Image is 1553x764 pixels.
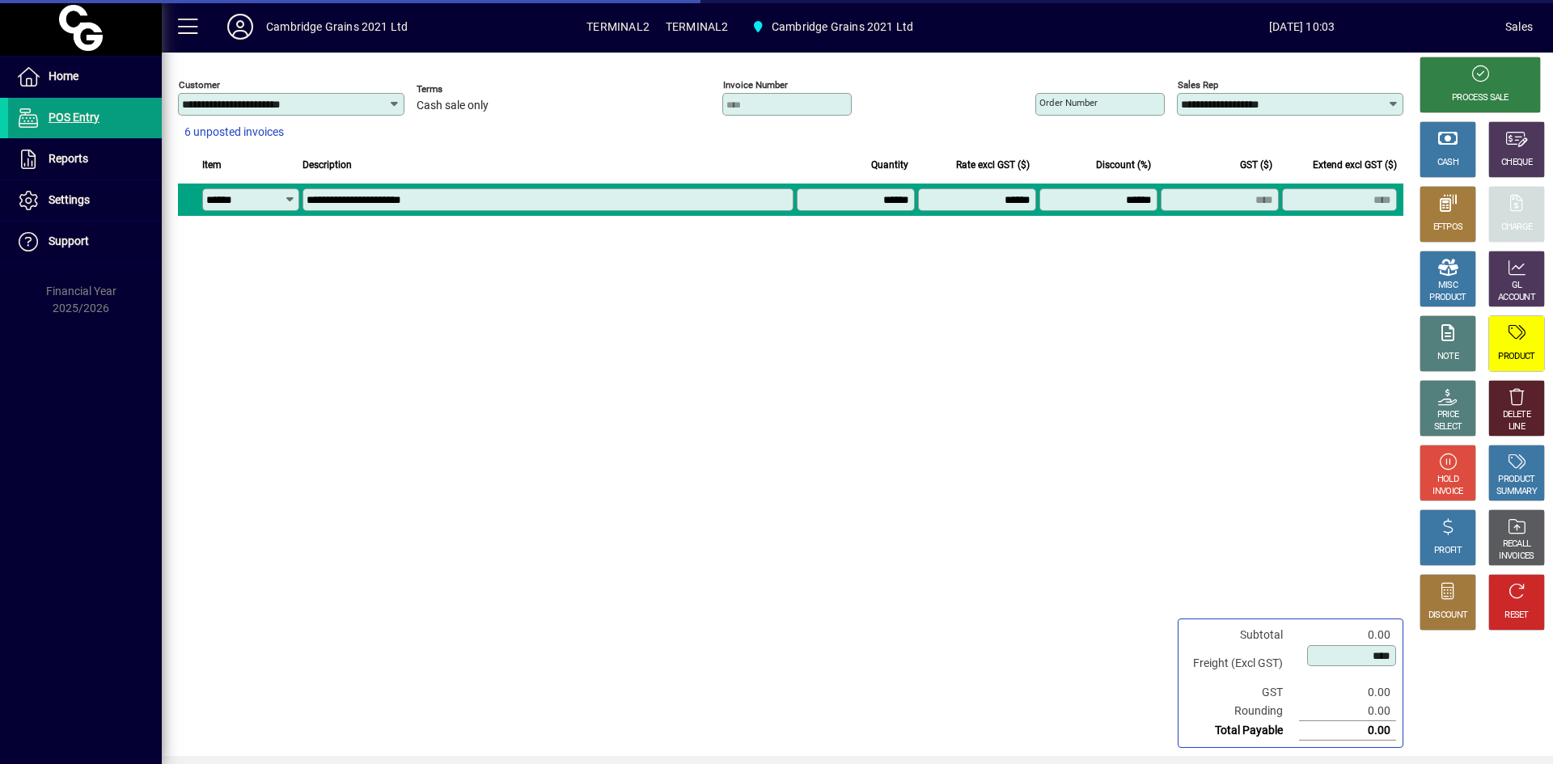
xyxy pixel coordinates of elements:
[303,156,352,174] span: Description
[1240,156,1272,174] span: GST ($)
[1503,538,1531,551] div: RECALL
[1185,644,1299,683] td: Freight (Excl GST)
[8,57,162,97] a: Home
[772,14,913,40] span: Cambridge Grains 2021 Ltd
[1437,409,1459,421] div: PRICE
[1178,79,1218,91] mat-label: Sales rep
[8,139,162,179] a: Reports
[723,79,788,91] mat-label: Invoice number
[1503,409,1530,421] div: DELETE
[8,180,162,221] a: Settings
[1501,222,1533,234] div: CHARGE
[1299,721,1396,741] td: 0.00
[1512,280,1522,292] div: GL
[184,124,284,141] span: 6 unposted invoices
[871,156,908,174] span: Quantity
[1498,351,1534,363] div: PRODUCT
[1501,157,1532,169] div: CHEQUE
[1429,292,1466,304] div: PRODUCT
[1437,351,1458,363] div: NOTE
[49,234,89,247] span: Support
[417,84,514,95] span: Terms
[1185,721,1299,741] td: Total Payable
[1437,474,1458,486] div: HOLD
[49,152,88,165] span: Reports
[266,14,408,40] div: Cambridge Grains 2021 Ltd
[1505,14,1533,40] div: Sales
[1432,486,1462,498] div: INVOICE
[744,12,920,41] span: Cambridge Grains 2021 Ltd
[417,99,489,112] span: Cash sale only
[1428,610,1467,622] div: DISCOUNT
[1498,474,1534,486] div: PRODUCT
[1498,292,1535,304] div: ACCOUNT
[1452,92,1509,104] div: PROCESS SALE
[1433,222,1463,234] div: EFTPOS
[956,156,1030,174] span: Rate excl GST ($)
[1499,551,1534,563] div: INVOICES
[1434,421,1462,433] div: SELECT
[1438,280,1458,292] div: MISC
[1509,421,1525,433] div: LINE
[202,156,222,174] span: Item
[586,14,650,40] span: TERMINAL2
[1039,97,1098,108] mat-label: Order number
[1185,702,1299,721] td: Rounding
[1299,702,1396,721] td: 0.00
[1299,626,1396,644] td: 0.00
[1185,626,1299,644] td: Subtotal
[214,12,266,41] button: Profile
[178,118,290,147] button: 6 unposted invoices
[1496,486,1537,498] div: SUMMARY
[1434,545,1462,557] div: PROFIT
[1299,683,1396,702] td: 0.00
[1437,157,1458,169] div: CASH
[49,193,90,206] span: Settings
[1096,156,1151,174] span: Discount (%)
[1313,156,1397,174] span: Extend excl GST ($)
[49,70,78,82] span: Home
[1185,683,1299,702] td: GST
[8,222,162,262] a: Support
[49,111,99,124] span: POS Entry
[179,79,220,91] mat-label: Customer
[1098,14,1505,40] span: [DATE] 10:03
[1504,610,1529,622] div: RESET
[666,14,729,40] span: TERMINAL2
